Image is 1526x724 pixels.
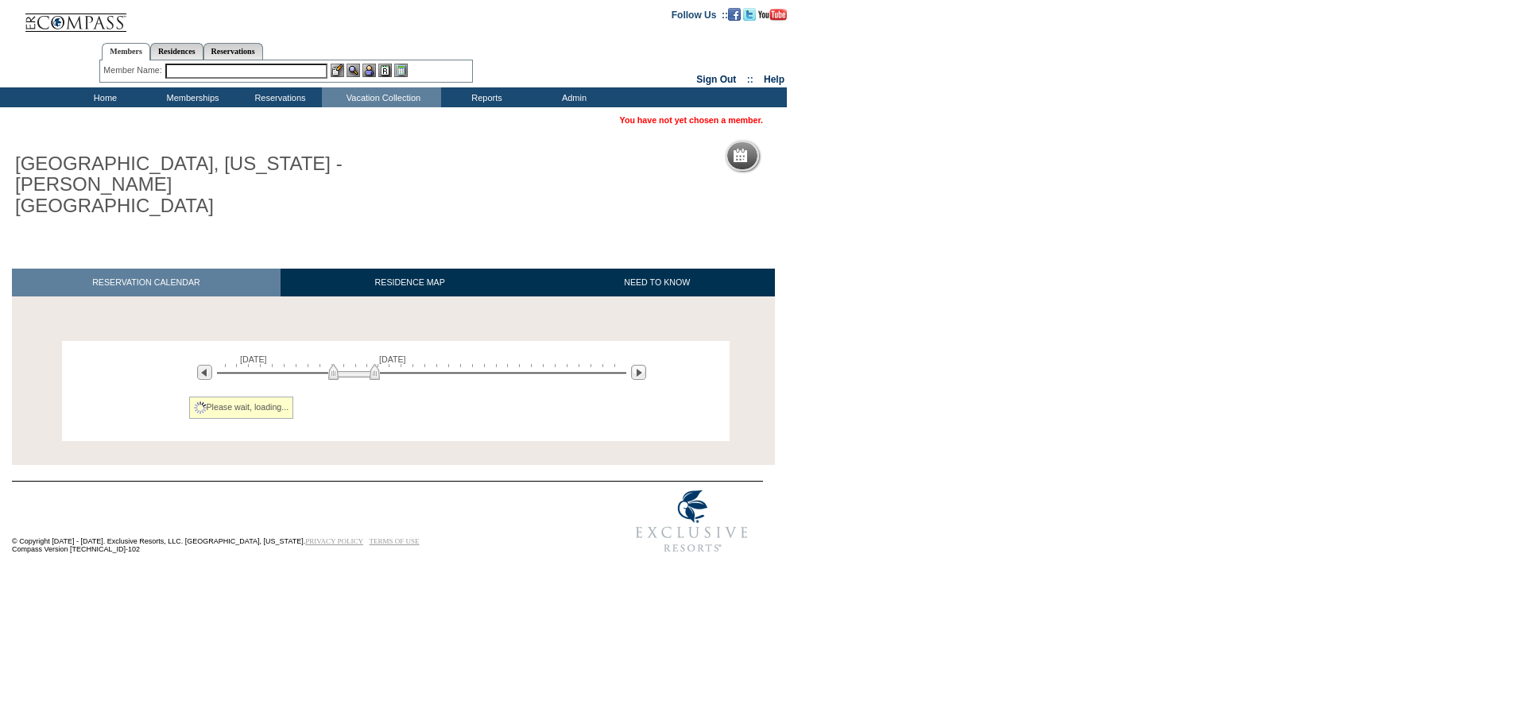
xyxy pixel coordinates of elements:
img: Next [631,365,646,380]
img: Reservations [378,64,392,77]
a: Members [102,43,150,60]
a: Subscribe to our YouTube Channel [758,9,787,18]
img: Exclusive Resorts [621,482,763,561]
td: Follow Us :: [672,8,728,21]
a: Residences [150,43,203,60]
img: Subscribe to our YouTube Channel [758,9,787,21]
span: [DATE] [379,354,406,364]
a: TERMS OF USE [370,537,420,545]
img: View [347,64,360,77]
img: b_calculator.gif [394,64,408,77]
td: Admin [529,87,616,107]
td: Memberships [147,87,234,107]
img: Become our fan on Facebook [728,8,741,21]
a: NEED TO KNOW [539,269,775,296]
h1: [GEOGRAPHIC_DATA], [US_STATE] - [PERSON_NAME][GEOGRAPHIC_DATA] [12,150,368,219]
img: Previous [197,365,212,380]
a: Help [764,74,784,85]
td: Vacation Collection [322,87,441,107]
td: Reservations [234,87,322,107]
img: b_edit.gif [331,64,344,77]
div: Please wait, loading... [189,397,294,419]
td: Reports [441,87,529,107]
td: © Copyright [DATE] - [DATE]. Exclusive Resorts, LLC. [GEOGRAPHIC_DATA], [US_STATE]. Compass Versi... [12,482,568,561]
a: RESIDENCE MAP [281,269,540,296]
img: Impersonate [362,64,376,77]
span: [DATE] [240,354,267,364]
a: RESERVATION CALENDAR [12,269,281,296]
a: Reservations [203,43,263,60]
a: Follow us on Twitter [743,9,756,18]
img: Follow us on Twitter [743,8,756,21]
span: :: [747,74,753,85]
div: Member Name: [103,64,165,77]
a: PRIVACY POLICY [305,537,363,545]
img: spinner2.gif [194,401,207,414]
a: Become our fan on Facebook [728,9,741,18]
span: You have not yet chosen a member. [620,115,763,125]
a: Sign Out [696,74,736,85]
td: Home [60,87,147,107]
h5: Reservation Calendar [753,151,875,161]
